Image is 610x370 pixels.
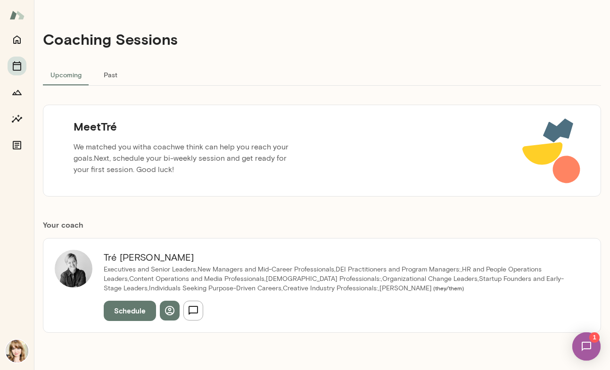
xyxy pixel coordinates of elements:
[43,30,178,48] h4: Coaching Sessions
[9,6,25,24] img: Mento
[104,265,578,293] p: Executives and Senior Leaders,New Managers and Mid-Career Professionals,DEI Practitioners and Pro...
[8,109,26,128] button: Insights
[522,116,582,185] img: meet
[8,57,26,75] button: Sessions
[43,63,601,86] div: basic tabs example
[8,30,26,49] button: Home
[66,138,307,179] p: We matched you with a coach we think can help you reach your goals. Next, schedule your bi-weekly...
[55,250,92,288] img: Tré Wright
[6,340,28,362] img: Ellie Stills
[89,63,132,86] button: Past
[104,250,578,265] h6: Tré [PERSON_NAME]
[432,285,464,291] span: ( they/them )
[66,119,307,134] h5: Meet Tré
[8,83,26,102] button: Growth Plan
[8,136,26,155] button: Documents
[43,219,601,230] h6: Your coach
[43,63,89,86] button: Upcoming
[160,301,180,321] button: View profile
[104,301,156,321] button: Schedule
[183,301,203,321] button: Send message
